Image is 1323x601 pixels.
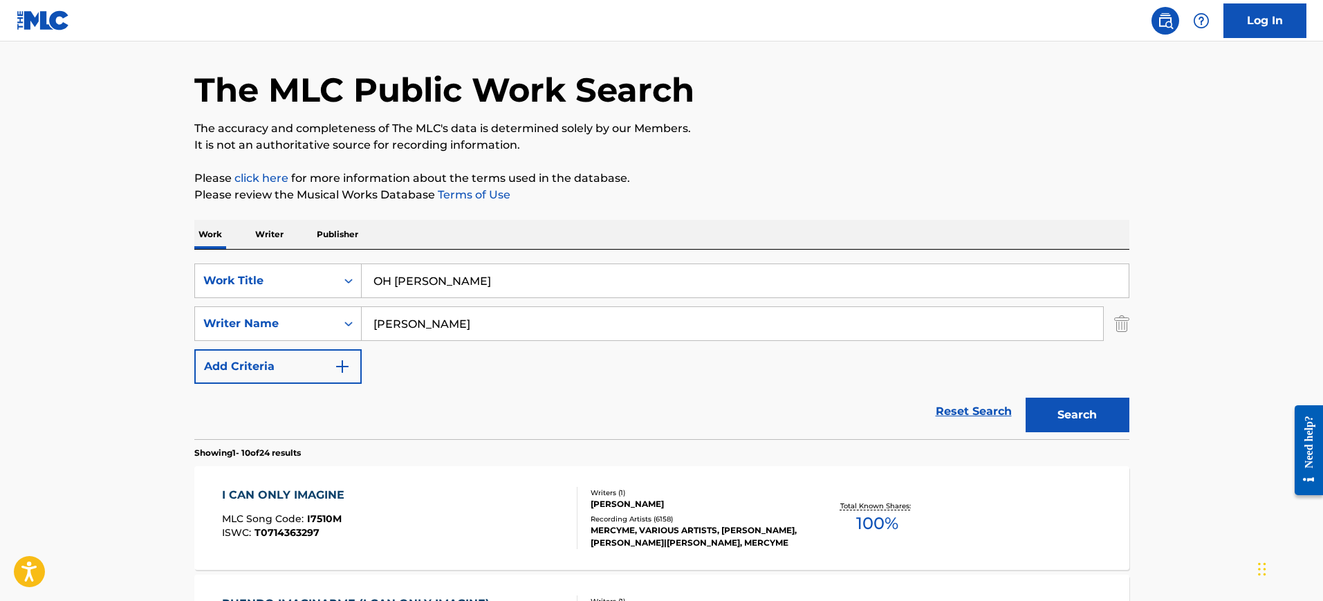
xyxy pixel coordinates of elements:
[1151,7,1179,35] a: Public Search
[856,511,898,536] span: 100 %
[194,69,694,111] h1: The MLC Public Work Search
[1187,7,1215,35] div: Help
[1284,400,1323,501] iframe: Resource Center
[203,272,328,289] div: Work Title
[591,524,799,549] div: MERCYME, VARIOUS ARTISTS, [PERSON_NAME], [PERSON_NAME]|[PERSON_NAME], MERCYME
[222,512,307,525] span: MLC Song Code :
[840,501,914,511] p: Total Known Shares:
[194,170,1129,187] p: Please for more information about the terms used in the database.
[194,349,362,384] button: Add Criteria
[334,358,351,375] img: 9d2ae6d4665cec9f34b9.svg
[1026,398,1129,432] button: Search
[194,120,1129,137] p: The accuracy and completeness of The MLC's data is determined solely by our Members.
[591,514,799,524] div: Recording Artists ( 6158 )
[1157,12,1174,29] img: search
[255,526,320,539] span: T0714363297
[591,488,799,498] div: Writers ( 1 )
[203,315,328,332] div: Writer Name
[591,498,799,510] div: [PERSON_NAME]
[251,220,288,249] p: Writer
[1254,535,1323,601] iframe: Chat Widget
[1223,3,1306,38] a: Log In
[1193,12,1210,29] img: help
[222,526,255,539] span: ISWC :
[194,263,1129,439] form: Search Form
[194,187,1129,203] p: Please review the Musical Works Database
[313,220,362,249] p: Publisher
[234,172,288,185] a: click here
[17,10,70,30] img: MLC Logo
[194,137,1129,154] p: It is not an authoritative source for recording information.
[194,466,1129,570] a: I CAN ONLY IMAGINEMLC Song Code:I7510MISWC:T0714363297Writers (1)[PERSON_NAME]Recording Artists (...
[435,188,510,201] a: Terms of Use
[1258,548,1266,590] div: Drag
[194,220,226,249] p: Work
[929,396,1019,427] a: Reset Search
[194,447,301,459] p: Showing 1 - 10 of 24 results
[222,487,351,503] div: I CAN ONLY IMAGINE
[307,512,342,525] span: I7510M
[1114,306,1129,341] img: Delete Criterion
